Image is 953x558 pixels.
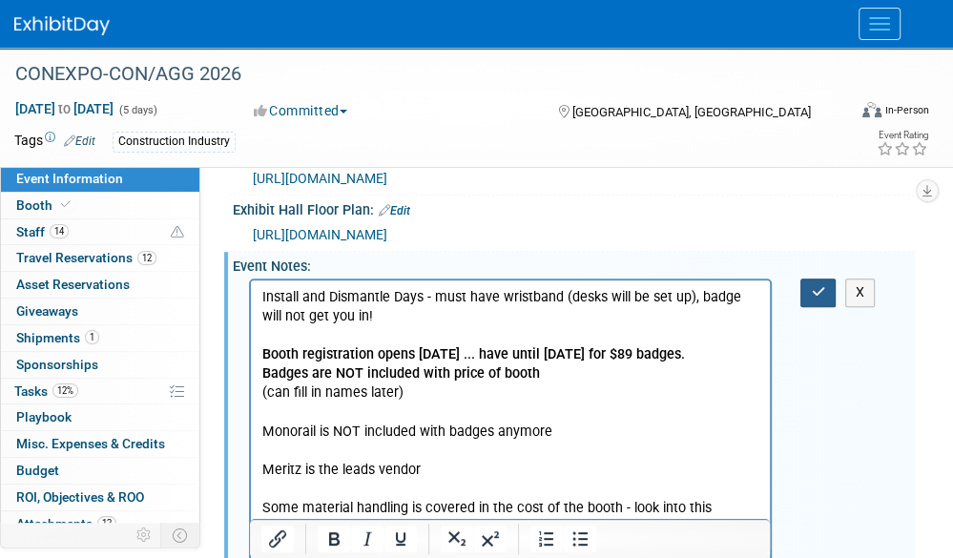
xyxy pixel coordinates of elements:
[52,383,78,398] span: 12%
[64,134,95,148] a: Edit
[11,468,65,485] b: [DATE] –
[572,105,811,119] span: [GEOGRAPHIC_DATA], [GEOGRAPHIC_DATA]
[233,252,915,276] div: Event Notes:
[16,197,74,213] span: Booth
[1,299,199,324] a: Giveaways
[11,449,61,465] b: [DATE] -
[16,357,98,372] span: Sponsorships
[1,325,199,351] a: Shipments1
[441,526,473,552] button: Subscript
[16,250,156,265] span: Travel Reservations
[1,511,199,537] a: Attachments12
[1,166,199,192] a: Event Information
[474,526,507,552] button: Superscript
[1,404,199,430] a: Playbook
[1,379,199,404] a: Tasks12%
[11,66,434,82] b: Booth registration opens [DATE] ... have until [DATE] for $89 badges.
[1,219,199,245] a: Staff14
[789,99,929,128] div: Event Format
[1,485,199,510] a: ROI, Objectives & ROO
[247,101,355,120] button: Committed
[530,526,563,552] button: Numbered list
[14,16,110,35] img: ExhibitDay
[233,196,915,220] div: Exhibit Hall Floor Plan:
[55,101,73,116] span: to
[318,526,350,552] button: Bold
[1,352,199,378] a: Sponsorships
[16,224,69,239] span: Staff
[9,57,838,92] div: CONEXPO-CON/AGG 2026
[16,463,59,478] span: Budget
[351,526,383,552] button: Italic
[1,193,199,218] a: Booth
[61,199,71,210] i: Booth reservation complete
[16,330,99,345] span: Shipments
[253,227,387,242] a: [URL][DOMAIN_NAME]
[137,251,156,265] span: 12
[16,303,78,319] span: Giveaways
[1,458,199,484] a: Budget
[1,245,199,271] a: Travel Reservations12
[16,516,116,531] span: Attachments
[11,487,65,504] b: [DATE] –
[884,103,929,117] div: In-Person
[253,171,387,186] a: [URL][DOMAIN_NAME]
[16,277,130,292] span: Asset Reservations
[117,104,157,116] span: (5 days)
[16,171,123,186] span: Event Information
[564,526,596,552] button: Bullet list
[85,330,99,344] span: 1
[379,204,410,217] a: Edit
[97,516,116,530] span: 12
[16,489,144,505] span: ROI, Objectives & ROO
[859,8,901,40] button: Menu
[1,431,199,457] a: Misc. Expenses & Credits
[877,131,928,140] div: Event Rating
[14,383,78,399] span: Tasks
[128,523,161,548] td: Personalize Event Tab Strip
[384,526,417,552] button: Underline
[16,409,72,424] span: Playbook
[11,506,61,523] b: [DATE] -
[50,224,69,238] span: 14
[845,279,876,306] button: X
[11,85,289,101] b: Badges are NOT included with price of booth
[14,100,114,117] span: [DATE] [DATE]
[161,523,200,548] td: Toggle Event Tabs
[1,272,199,298] a: Asset Reservations
[261,526,294,552] button: Insert/edit link
[862,102,881,117] img: Format-Inperson.png
[16,436,165,451] span: Misc. Expenses & Credits
[14,131,95,153] td: Tags
[113,132,236,152] div: Construction Industry
[11,430,114,446] b: Important Dates:
[171,224,184,241] span: Potential Scheduling Conflict -- at least one attendee is tagged in another overlapping event.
